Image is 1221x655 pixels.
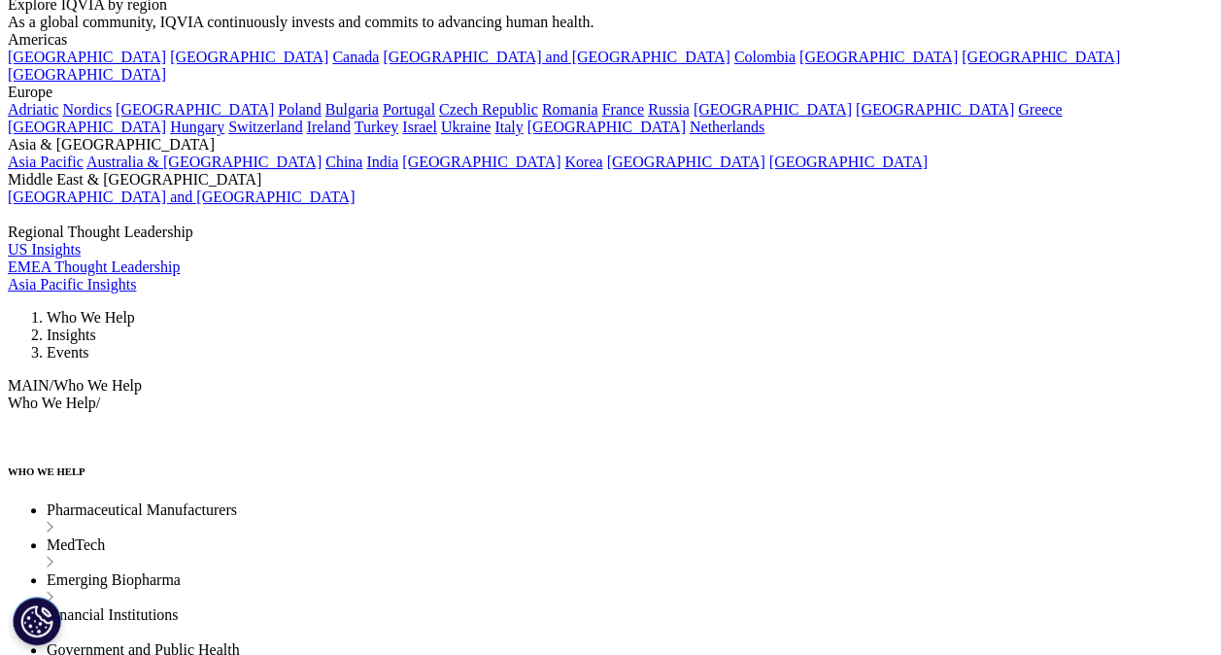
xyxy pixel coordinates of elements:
[856,101,1014,118] a: [GEOGRAPHIC_DATA]
[8,259,180,275] a: EMEA Thought Leadership
[62,101,112,118] a: Nordics
[962,49,1120,65] a: [GEOGRAPHIC_DATA]
[8,377,1213,395] div: /
[53,377,142,394] span: Who We Help
[47,344,89,361] a: Events
[439,101,538,118] a: Czech Republic
[694,101,852,118] a: [GEOGRAPHIC_DATA]
[402,154,560,170] a: [GEOGRAPHIC_DATA]
[8,31,1213,49] div: Americas
[86,154,322,170] a: Australia & [GEOGRAPHIC_DATA]
[325,154,362,170] a: China
[1018,101,1062,118] a: Greece
[8,101,58,118] a: Adriatic
[47,571,1213,606] li: Emerging Biopharma
[542,101,598,118] a: Romania
[47,309,135,326] a: Who We Help
[383,49,729,65] a: [GEOGRAPHIC_DATA] and [GEOGRAPHIC_DATA]
[8,241,81,258] a: US Insights
[8,171,1213,189] div: Middle East & [GEOGRAPHIC_DATA]
[690,119,764,135] a: Netherlands
[228,119,302,135] a: Switzerland
[355,119,399,135] a: Turkey
[47,536,1213,571] li: MedTech
[494,119,523,135] a: Italy
[8,224,1213,241] div: Regional Thought Leadership
[47,501,1213,536] li: Pharmaceutical Manufacturers
[8,49,166,65] a: [GEOGRAPHIC_DATA]
[8,465,1213,477] h6: WHO WE HELP
[383,101,435,118] a: Portugal
[170,119,224,135] a: Hungary
[278,101,321,118] a: Poland
[8,119,166,135] a: [GEOGRAPHIC_DATA]
[8,66,166,83] a: [GEOGRAPHIC_DATA]
[606,154,764,170] a: [GEOGRAPHIC_DATA]
[13,597,61,645] button: Cookies Settings
[116,101,274,118] a: [GEOGRAPHIC_DATA]
[734,49,796,65] a: Colombia
[8,154,84,170] a: Asia Pacific
[8,136,1213,154] div: Asia & [GEOGRAPHIC_DATA]
[602,101,645,118] a: France
[8,377,50,394] span: MAIN
[769,154,928,170] a: [GEOGRAPHIC_DATA]
[441,119,492,135] a: Ukraine
[47,327,96,343] a: Insights
[170,49,328,65] a: [GEOGRAPHIC_DATA]
[799,49,958,65] a: [GEOGRAPHIC_DATA]
[564,154,602,170] a: Korea
[402,119,437,135] a: Israel
[8,276,136,293] a: Asia Pacific Insights
[8,395,96,411] span: Who We Help
[8,189,355,205] a: [GEOGRAPHIC_DATA] and [GEOGRAPHIC_DATA]
[8,395,1213,441] div: /
[366,154,398,170] a: India
[332,49,379,65] a: Canada
[325,101,379,118] a: Bulgaria
[307,119,351,135] a: Ireland
[8,14,1213,31] div: As a global community, IQVIA continuously invests and commits to advancing human health.
[648,101,690,118] a: Russia
[47,606,1213,641] li: Financial Institutions
[527,119,686,135] a: [GEOGRAPHIC_DATA]
[8,84,1213,101] div: Europe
